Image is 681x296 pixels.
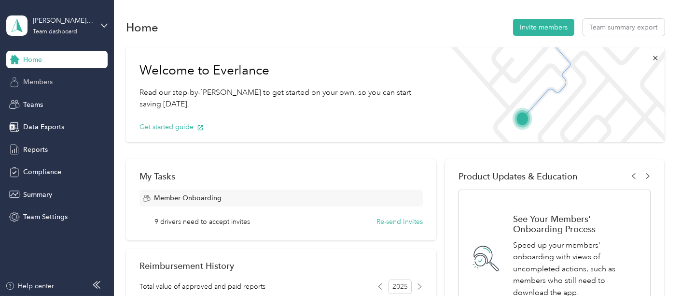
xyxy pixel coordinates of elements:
[139,122,204,132] button: Get started guide
[139,171,423,181] div: My Tasks
[513,19,574,36] button: Invite members
[443,47,665,142] img: Welcome to everlance
[126,22,158,32] h1: Home
[23,145,48,155] span: Reports
[33,29,77,35] div: Team dashboard
[627,242,681,296] iframe: Everlance-gr Chat Button Frame
[33,15,93,26] div: [PERSON_NAME] team
[459,171,578,181] span: Product Updates & Education
[139,63,429,78] h1: Welcome to Everlance
[583,19,665,36] button: Team summary export
[23,190,52,200] span: Summary
[23,167,61,177] span: Compliance
[139,261,234,271] h2: Reimbursement History
[23,77,53,87] span: Members
[513,214,640,234] h1: See Your Members' Onboarding Process
[139,87,429,110] p: Read our step-by-[PERSON_NAME] to get started on your own, so you can start saving [DATE].
[23,100,43,110] span: Teams
[376,217,423,227] button: Re-send invites
[23,122,64,132] span: Data Exports
[389,280,412,294] span: 2025
[154,193,222,203] span: Member Onboarding
[139,281,265,292] span: Total value of approved and paid reports
[23,212,68,222] span: Team Settings
[154,217,250,227] span: 9 drivers need to accept invites
[23,55,42,65] span: Home
[5,281,55,291] button: Help center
